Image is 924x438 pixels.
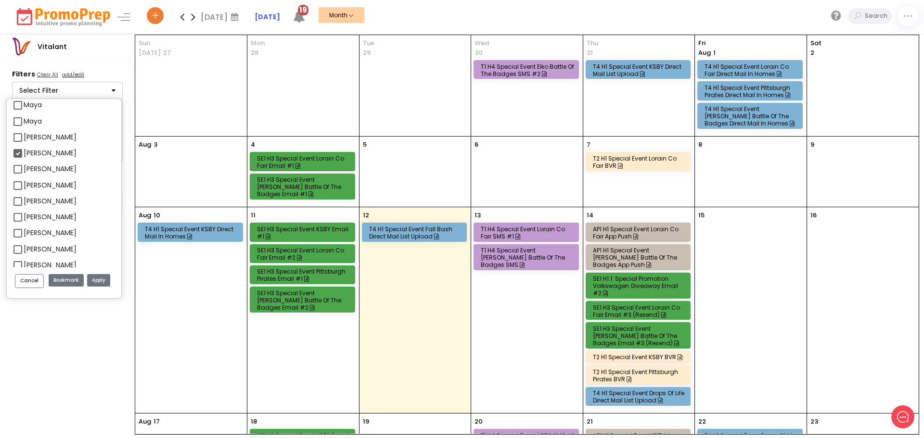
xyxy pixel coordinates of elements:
[80,336,122,342] span: We run on Gist
[593,155,687,169] div: T2 H1 Special Event Lorain Co Fair BVR
[163,48,171,58] p: 27
[593,247,687,268] div: AP1 H1 Special Event [PERSON_NAME] Battle of the Badges App Push
[154,211,160,220] p: 10
[60,71,86,80] a: add/edit
[12,69,35,79] strong: Filters
[593,225,687,240] div: AP1 H1 Special Event Lorain Co Fair App Push
[139,417,151,426] p: Aug
[891,405,914,428] iframe: gist-messenger-bubble-iframe
[14,64,178,79] h2: What can we do to help?
[587,38,692,48] span: Thu
[31,42,74,52] div: Vitalant
[481,247,575,268] div: T1 H4 Special Event [PERSON_NAME] Battle of the Badges SMS
[257,176,351,198] div: SE1 H3 Special Event [PERSON_NAME] Battle of the Badges Email #1
[593,275,687,297] div: SE1 H1.1: Special Promotion Volkswagen Giveaway Email #2
[24,148,77,158] label: [PERSON_NAME]
[475,417,483,426] p: 20
[698,48,716,58] p: 1
[257,247,351,261] div: SE1 H3 Special Event Lorain Co Fair Email #2
[475,211,481,220] p: 13
[593,353,687,361] div: T2 H1 Special Event KSBY BVR
[698,38,803,48] span: Fri
[14,47,178,62] h1: Hello Tad`!
[24,212,77,222] label: [PERSON_NAME]
[257,268,351,282] div: SE1 H3 Special Event Pittsburgh Pirates Email #1
[255,12,280,22] a: [DATE]
[251,48,258,58] p: 28
[139,38,244,48] span: Sun
[593,304,687,318] div: SE1 H3 Special Event Lorain Co Fair Email #3 (Resend)
[24,164,77,174] label: [PERSON_NAME]
[139,140,151,150] p: Aug
[593,368,687,383] div: T2 H1 Special Event Pittsburgh Pirates BVR
[154,417,160,426] p: 17
[15,274,44,288] button: Cancel
[24,132,77,142] label: [PERSON_NAME]
[37,71,58,78] u: Clear All
[698,211,705,220] p: 15
[587,417,593,426] p: 21
[24,196,77,206] label: [PERSON_NAME]
[24,228,77,238] label: [PERSON_NAME]
[298,5,308,15] span: 19
[12,37,31,56] img: vitalantlogo.png
[24,260,77,270] label: [PERSON_NAME]
[810,211,817,220] p: 16
[15,97,178,116] button: New conversation
[363,211,369,220] p: 12
[369,225,463,240] div: T4 H1 Special Event Fall Bash Direct Mail List Upload
[24,100,42,110] label: Maya
[698,417,706,426] p: 22
[257,225,351,240] div: SE1 H3 Special Event KSBY Email #1
[12,82,123,100] button: Select Filter
[698,48,711,57] span: Aug
[593,325,687,347] div: SE1 H3 Special Event [PERSON_NAME] Battle of the Badges Email #3 (Resend)
[363,417,369,426] p: 19
[319,7,364,23] button: Month
[363,140,367,150] p: 5
[24,244,77,254] label: [PERSON_NAME]
[139,48,161,58] p: [DATE]
[587,211,593,220] p: 14
[251,38,356,48] span: Mon
[475,48,483,58] p: 30
[705,105,798,127] div: T4 H1 Special Event [PERSON_NAME] Battle of the Badges Direct Mail In Homes
[862,8,892,24] input: Search
[475,38,579,48] span: Wed
[251,417,257,426] p: 18
[24,116,42,126] label: Maya
[587,140,590,150] p: 7
[363,38,468,48] span: Tue
[87,274,110,287] button: Apply
[481,63,575,77] div: T1 H4 Special Event Elko Battle of the Badges SMS #2
[705,84,798,99] div: T4 H1 Special Event Pittsburgh Pirates Direct Mail In Homes
[62,102,115,110] span: New conversation
[475,140,478,150] p: 6
[810,48,814,58] p: 2
[24,180,77,190] label: [PERSON_NAME]
[363,48,371,58] p: 29
[139,211,151,220] p: Aug
[62,71,84,78] u: add/edit
[587,48,593,58] p: 31
[257,289,351,311] div: SE1 H3 Special Event [PERSON_NAME] Battle of the Badges Email #2
[698,140,702,150] p: 8
[810,417,818,426] p: 23
[810,140,814,150] p: 9
[593,389,687,404] div: T4 H1 Special Event Drops of Life Direct Mail List Upload
[251,211,256,220] p: 11
[145,225,239,240] div: T4 H1 Special Event KSBY Direct Mail In Homes
[201,10,242,24] div: [DATE]
[251,140,255,150] p: 4
[481,225,575,240] div: T1 H4 Special Event Lorain Co Fair SMS #1
[593,63,687,77] div: T4 H1 Special Event KSBY Direct Mail List Upload
[705,63,798,77] div: T4 H1 Special Event Lorain Co Fair Direct Mail In Homes
[810,38,915,48] span: Sat
[257,155,351,169] div: SE1 H3 Special Event Lorain Co Fair Email #1
[154,140,157,150] p: 3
